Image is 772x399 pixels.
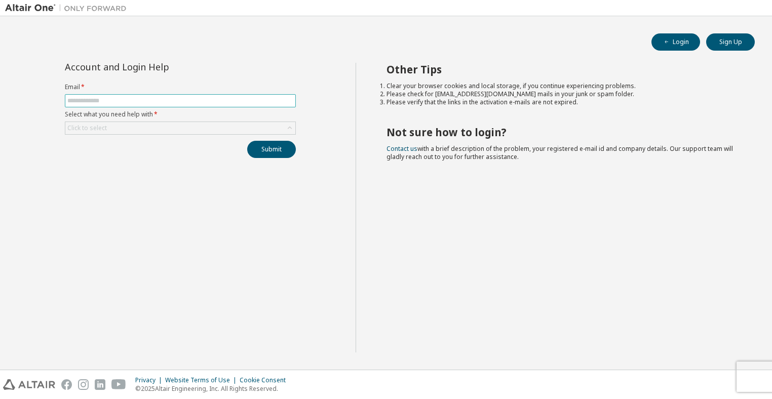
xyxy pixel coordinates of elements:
img: youtube.svg [111,379,126,390]
p: © 2025 Altair Engineering, Inc. All Rights Reserved. [135,384,292,393]
img: altair_logo.svg [3,379,55,390]
div: Click to select [67,124,107,132]
a: Contact us [387,144,417,153]
div: Website Terms of Use [165,376,240,384]
li: Clear your browser cookies and local storage, if you continue experiencing problems. [387,82,737,90]
h2: Not sure how to login? [387,126,737,139]
div: Cookie Consent [240,376,292,384]
label: Email [65,83,296,91]
button: Submit [247,141,296,158]
img: Altair One [5,3,132,13]
li: Please verify that the links in the activation e-mails are not expired. [387,98,737,106]
button: Sign Up [706,33,755,51]
li: Please check for [EMAIL_ADDRESS][DOMAIN_NAME] mails in your junk or spam folder. [387,90,737,98]
h2: Other Tips [387,63,737,76]
div: Account and Login Help [65,63,250,71]
img: facebook.svg [61,379,72,390]
div: Privacy [135,376,165,384]
button: Login [651,33,700,51]
img: instagram.svg [78,379,89,390]
label: Select what you need help with [65,110,296,118]
span: with a brief description of the problem, your registered e-mail id and company details. Our suppo... [387,144,733,161]
img: linkedin.svg [95,379,105,390]
div: Click to select [65,122,295,134]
